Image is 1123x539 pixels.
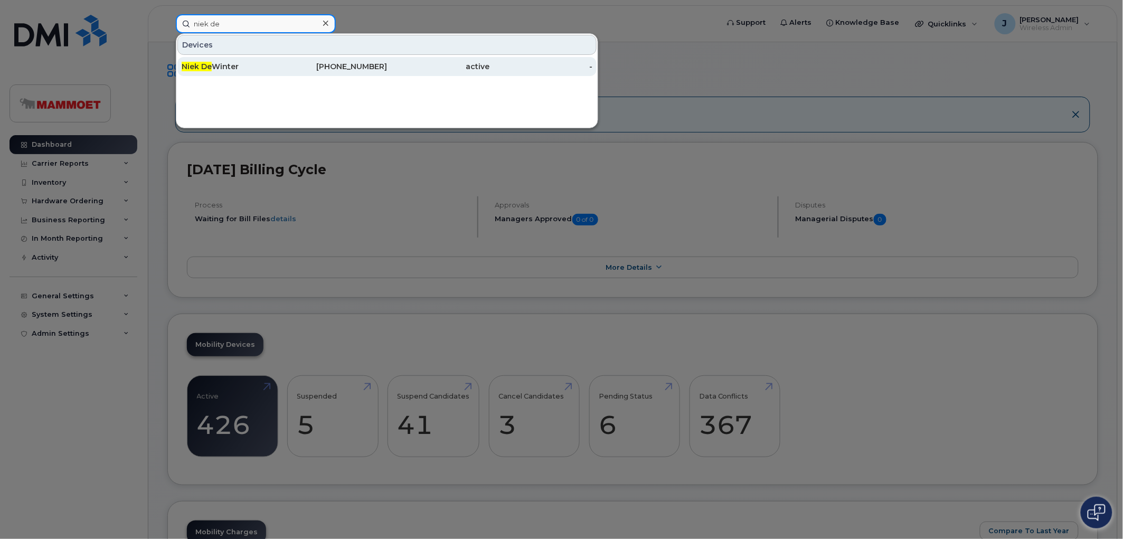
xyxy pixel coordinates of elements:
[182,62,212,71] span: Niek De
[387,61,490,72] div: active
[1088,504,1106,521] img: Open chat
[490,61,593,72] div: -
[285,61,388,72] div: [PHONE_NUMBER]
[177,35,597,55] div: Devices
[177,57,597,76] a: Niek DeWinter[PHONE_NUMBER]active-
[182,61,285,72] div: Winter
